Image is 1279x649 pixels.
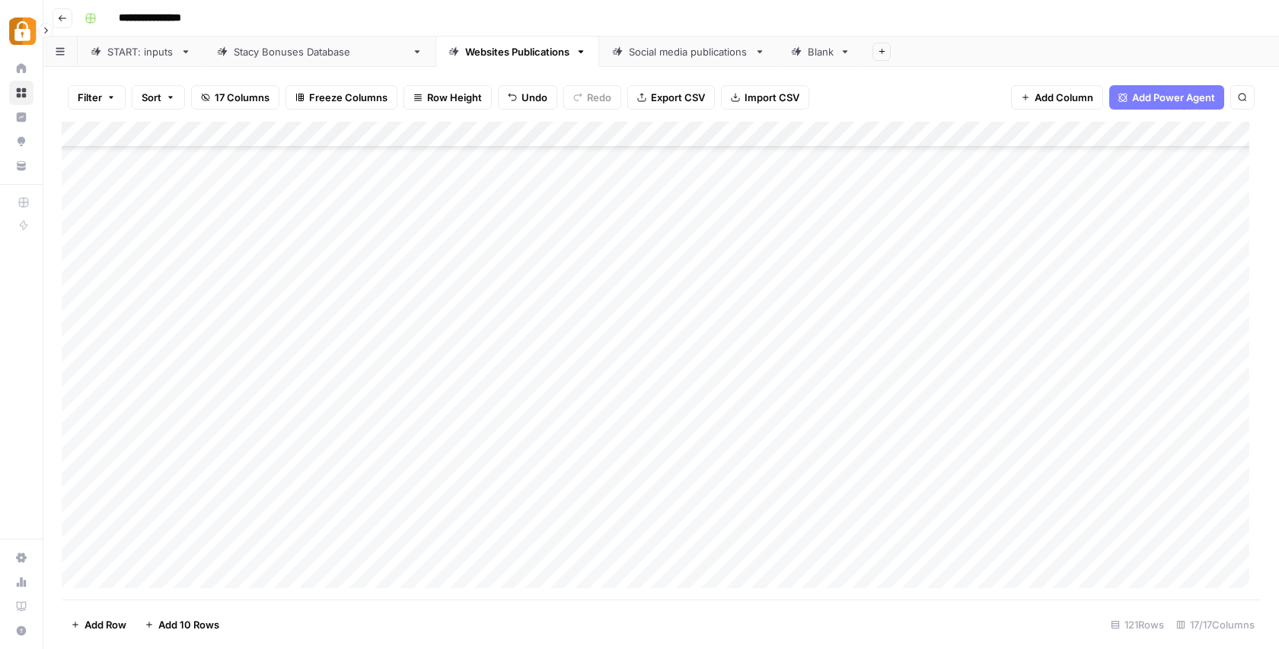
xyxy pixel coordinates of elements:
span: Add Row [85,617,126,632]
button: Row Height [403,85,492,110]
div: Blank [808,44,834,59]
span: Export CSV [651,90,705,105]
a: Home [9,56,33,81]
button: Import CSV [721,85,809,110]
div: Websites Publications [465,44,569,59]
a: Learning Hub [9,594,33,619]
button: Add Power Agent [1109,85,1224,110]
a: START: inputs [78,37,204,67]
button: Help + Support [9,619,33,643]
button: Add Row [62,612,136,637]
span: Redo [587,90,611,105]
a: Social media publications [599,37,778,67]
a: Opportunities [9,129,33,154]
button: Freeze Columns [285,85,397,110]
div: 17/17 Columns [1170,612,1261,637]
a: Insights [9,105,33,129]
a: Settings [9,546,33,570]
button: Redo [563,85,621,110]
div: START: inputs [107,44,174,59]
a: Your Data [9,154,33,178]
div: [PERSON_NAME] Bonuses Database [234,44,406,59]
a: Browse [9,81,33,105]
span: Sort [142,90,161,105]
span: Add Column [1035,90,1093,105]
span: Import CSV [745,90,799,105]
a: Usage [9,570,33,594]
a: Websites Publications [435,37,599,67]
div: Social media publications [629,44,748,59]
span: Add Power Agent [1132,90,1215,105]
span: 17 Columns [215,90,270,105]
img: Adzz Logo [9,17,37,45]
button: Export CSV [627,85,715,110]
button: Add Column [1011,85,1103,110]
span: Filter [78,90,102,105]
a: [PERSON_NAME] Bonuses Database [204,37,435,67]
span: Row Height [427,90,482,105]
button: 17 Columns [191,85,279,110]
span: Undo [521,90,547,105]
button: Filter [68,85,126,110]
button: Add 10 Rows [136,612,228,637]
span: Add 10 Rows [158,617,219,632]
div: 121 Rows [1105,612,1170,637]
a: Blank [778,37,863,67]
span: Freeze Columns [309,90,388,105]
button: Undo [498,85,557,110]
button: Workspace: Adzz [9,12,33,50]
button: Sort [132,85,185,110]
